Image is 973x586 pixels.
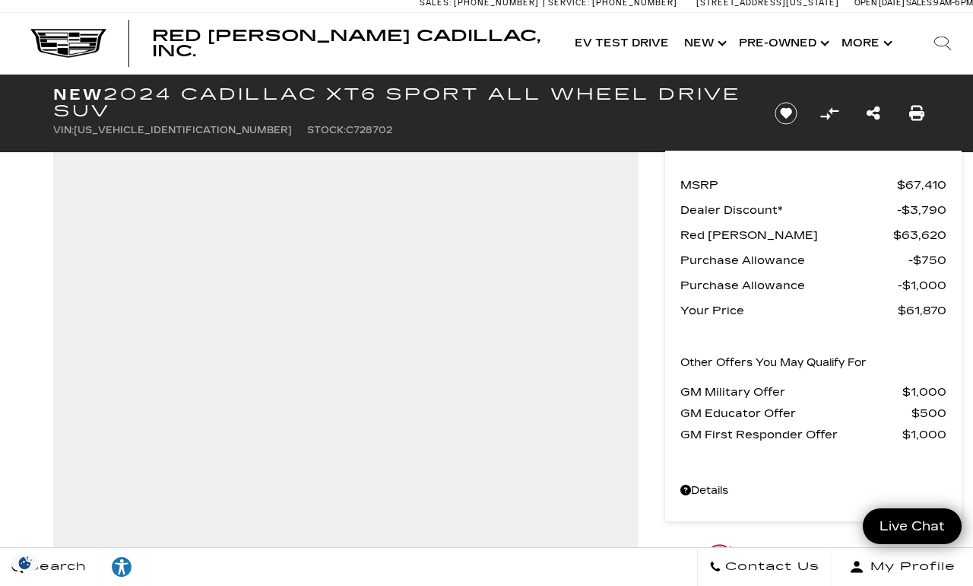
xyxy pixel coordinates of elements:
[867,103,880,124] a: Share this New 2024 Cadillac XT6 Sport All Wheel Drive SUV
[863,508,962,544] a: Live Chat
[912,13,973,74] div: Search
[680,275,898,296] span: Purchase Allowance
[908,250,946,271] span: $750
[680,352,867,374] p: Other Offers You May Qualify For
[893,225,946,246] span: $63,620
[680,199,946,221] a: Dealer Discount* $3,790
[307,125,346,135] span: Stock:
[902,424,946,445] span: $1,000
[818,102,841,125] button: Compare Vehicle
[99,548,145,586] a: Explore your accessibility options
[680,424,902,445] span: GM First Responder Offer
[8,555,43,571] img: Opt-Out Icon
[909,103,924,124] a: Print this New 2024 Cadillac XT6 Sport All Wheel Drive SUV
[832,548,973,586] button: Open user profile menu
[680,174,897,196] span: MSRP
[864,556,956,578] span: My Profile
[731,13,834,74] a: Pre-Owned
[680,300,898,321] span: Your Price
[902,381,946,403] span: $1,000
[680,174,946,196] a: MSRP $67,410
[911,403,946,424] span: $500
[898,275,946,296] span: $1,000
[697,548,832,586] a: Contact Us
[680,381,902,403] span: GM Military Offer
[680,225,946,246] a: Red [PERSON_NAME] $63,620
[680,381,946,403] a: GM Military Offer $1,000
[897,174,946,196] span: $67,410
[680,250,908,271] span: Purchase Allowance
[680,225,893,246] span: Red [PERSON_NAME]
[680,250,946,271] a: Purchase Allowance $750
[680,403,946,424] a: GM Educator Offer $500
[53,85,103,104] strong: New
[8,555,43,571] section: Click to Open Cookie Consent Modal
[680,480,946,502] a: Details
[897,199,946,221] span: $3,790
[769,101,803,126] button: Save vehicle
[680,300,946,321] a: Your Price $61,870
[680,275,946,296] a: Purchase Allowance $1,000
[680,424,946,445] a: GM First Responder Offer $1,000
[99,556,144,578] div: Explore your accessibility options
[567,13,677,74] a: EV Test Drive
[152,27,540,60] span: Red [PERSON_NAME] Cadillac, Inc.
[53,125,74,135] span: VIN:
[898,300,946,321] span: $61,870
[677,13,731,74] a: New
[152,28,552,59] a: Red [PERSON_NAME] Cadillac, Inc.
[53,86,749,119] h1: 2024 Cadillac XT6 Sport All Wheel Drive SUV
[721,556,819,578] span: Contact Us
[834,13,897,74] button: More
[680,199,897,221] span: Dealer Discount*
[24,556,87,578] span: Search
[680,403,911,424] span: GM Educator Offer
[74,125,292,135] span: [US_VEHICLE_IDENTIFICATION_NUMBER]
[346,125,392,135] span: C728702
[872,518,952,535] span: Live Chat
[30,29,106,58] img: Cadillac Dark Logo with Cadillac White Text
